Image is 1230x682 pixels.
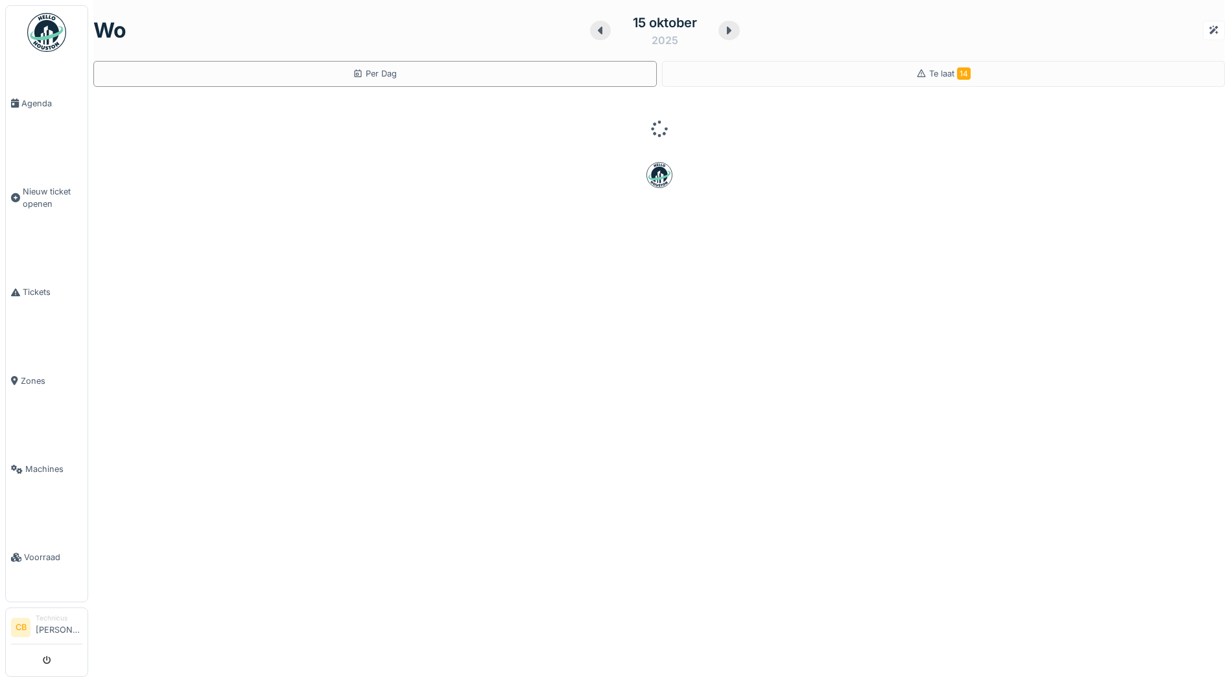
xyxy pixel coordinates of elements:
[93,18,126,43] h1: wo
[929,69,971,78] span: Te laat
[957,67,971,80] span: 14
[6,513,88,602] a: Voorraad
[23,286,82,298] span: Tickets
[23,185,82,210] span: Nieuw ticket openen
[25,463,82,475] span: Machines
[633,13,697,32] div: 15 oktober
[36,613,82,641] li: [PERSON_NAME]
[36,613,82,623] div: Technicus
[6,59,88,147] a: Agenda
[21,97,82,110] span: Agenda
[6,425,88,513] a: Machines
[6,248,88,336] a: Tickets
[27,13,66,52] img: Badge_color-CXgf-gQk.svg
[646,162,672,188] img: badge-BVDL4wpA.svg
[11,618,30,637] li: CB
[652,32,678,48] div: 2025
[6,147,88,248] a: Nieuw ticket openen
[6,336,88,425] a: Zones
[353,67,397,80] div: Per Dag
[21,375,82,387] span: Zones
[11,613,82,644] a: CB Technicus[PERSON_NAME]
[24,551,82,563] span: Voorraad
